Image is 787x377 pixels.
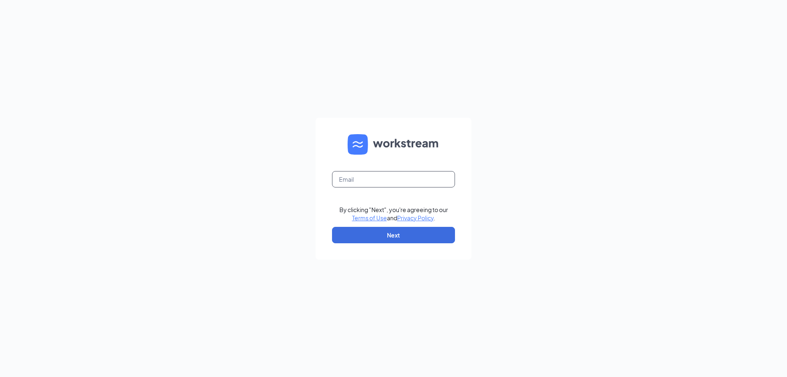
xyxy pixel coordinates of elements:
a: Terms of Use [352,214,387,222]
input: Email [332,171,455,187]
a: Privacy Policy [397,214,434,222]
img: WS logo and Workstream text [348,134,439,155]
button: Next [332,227,455,243]
div: By clicking "Next", you're agreeing to our and . [339,206,448,222]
